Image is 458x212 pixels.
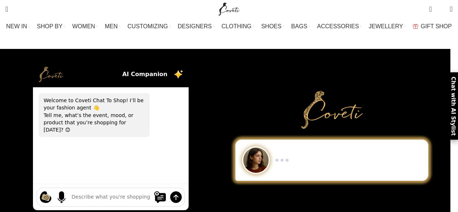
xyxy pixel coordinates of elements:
[369,23,403,30] span: JEWELLERY
[413,24,418,29] img: GiftBag
[291,23,307,30] span: BAGS
[2,19,456,34] div: Main navigation
[127,19,171,34] a: CUSTOMIZING
[37,23,63,30] span: SHOP BY
[439,7,444,13] span: 0
[2,2,12,16] a: Search
[37,19,65,34] a: SHOP BY
[369,19,406,34] a: JEWELLERY
[413,19,452,34] a: GIFT SHOP
[317,19,362,34] a: ACCESSORIES
[301,91,363,129] img: Primary Gold
[425,2,435,16] a: 0
[261,23,281,30] span: SHOES
[222,19,254,34] a: CLOTHING
[6,23,27,30] span: NEW IN
[105,19,120,34] a: MEN
[105,23,118,30] span: MEN
[421,23,452,30] span: GIFT SHOP
[437,2,445,16] div: My Wishlist
[178,19,214,34] a: DESIGNERS
[317,23,359,30] span: ACCESSORIES
[222,23,252,30] span: CLOTHING
[291,19,310,34] a: BAGS
[261,19,284,34] a: SHOES
[230,140,433,181] div: Chat to Shop demo
[72,23,95,30] span: WOMEN
[178,23,212,30] span: DESIGNERS
[6,19,30,34] a: NEW IN
[217,5,241,12] a: Site logo
[430,4,435,9] span: 0
[127,23,168,30] span: CUSTOMIZING
[72,19,98,34] a: WOMEN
